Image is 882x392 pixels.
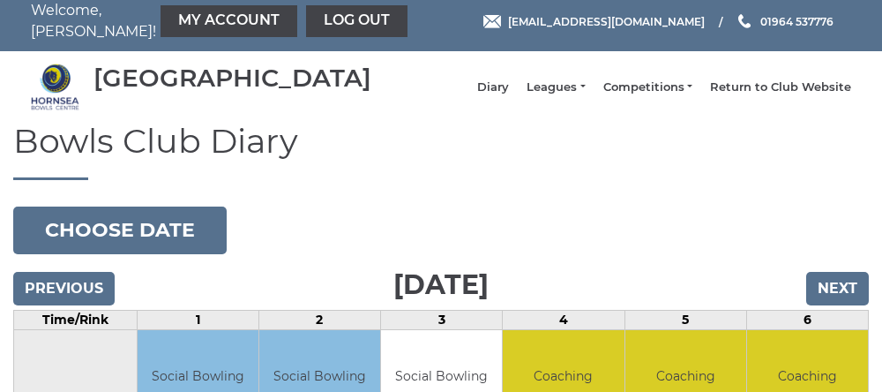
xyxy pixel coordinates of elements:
h1: Bowls Club Diary [13,123,869,180]
span: [EMAIL_ADDRESS][DOMAIN_NAME] [508,14,705,27]
img: Phone us [738,14,751,28]
div: [GEOGRAPHIC_DATA] [93,64,371,92]
span: 01964 537776 [760,14,833,27]
button: Choose date [13,207,227,254]
a: Email [EMAIL_ADDRESS][DOMAIN_NAME] [483,13,705,30]
a: Return to Club Website [710,79,851,95]
td: 4 [503,310,624,329]
td: 1 [137,310,258,329]
img: Email [483,15,501,28]
input: Previous [13,272,115,305]
td: 2 [258,310,380,329]
td: Time/Rink [14,310,138,329]
a: Log out [306,5,407,37]
img: Hornsea Bowls Centre [31,63,79,111]
a: Leagues [527,79,585,95]
td: 3 [381,310,503,329]
a: My Account [161,5,297,37]
a: Diary [477,79,509,95]
td: 6 [746,310,868,329]
td: 5 [624,310,746,329]
a: Competitions [603,79,692,95]
a: Phone us 01964 537776 [736,13,833,30]
input: Next [806,272,869,305]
